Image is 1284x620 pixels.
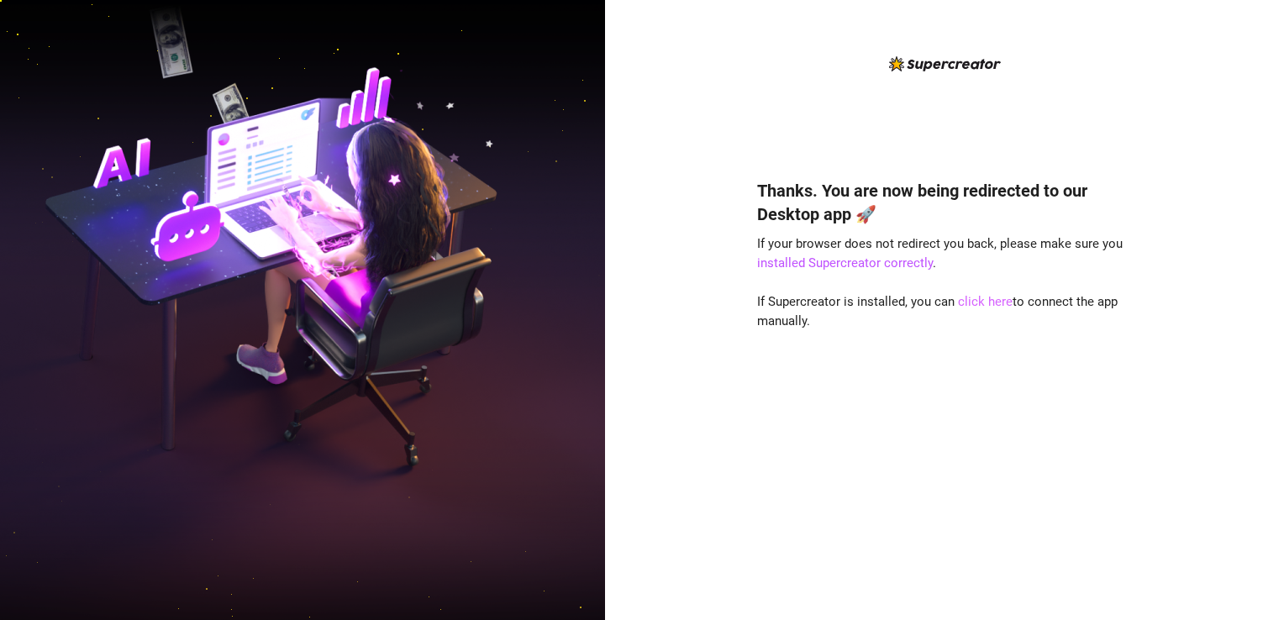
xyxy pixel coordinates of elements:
[889,56,1001,71] img: logo-BBDzfeDw.svg
[757,255,933,271] a: installed Supercreator correctly
[757,236,1123,271] span: If your browser does not redirect you back, please make sure you .
[757,294,1118,329] span: If Supercreator is installed, you can to connect the app manually.
[958,294,1013,309] a: click here
[757,179,1132,226] h4: Thanks. You are now being redirected to our Desktop app 🚀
